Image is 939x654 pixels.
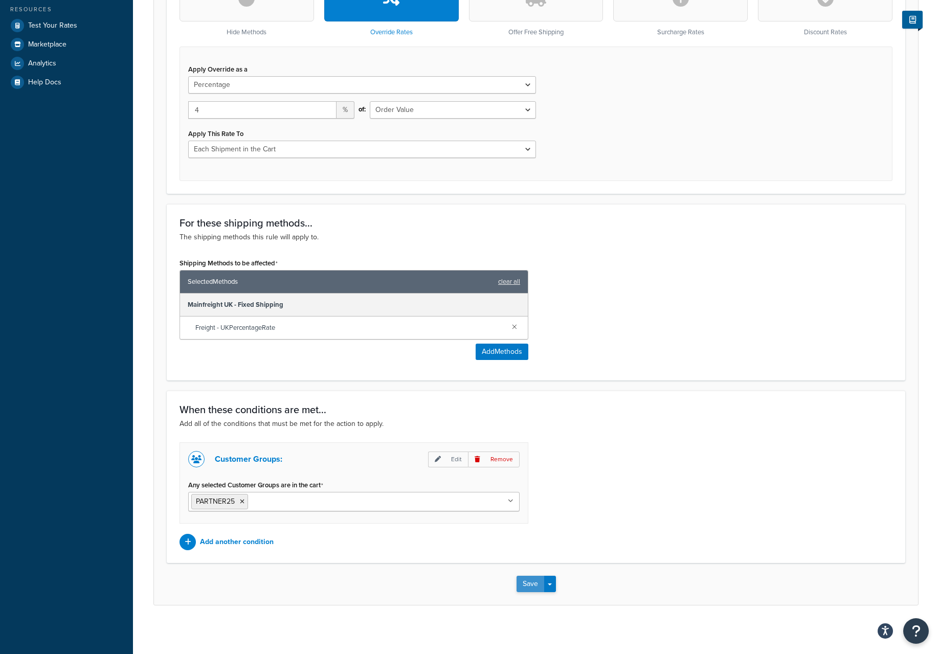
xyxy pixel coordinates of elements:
[8,73,125,92] a: Help Docs
[8,54,125,73] a: Analytics
[195,321,504,335] span: Freight - UKPercentageRate
[180,404,892,415] h3: When these conditions are met...
[428,452,468,467] p: Edit
[180,217,892,229] h3: For these shipping methods...
[8,5,125,14] div: Resources
[180,259,278,267] label: Shipping Methods to be affected
[188,275,493,289] span: Selected Methods
[498,275,520,289] a: clear all
[28,59,56,68] span: Analytics
[476,344,528,360] button: AddMethods
[215,452,282,466] p: Customer Groups:
[902,11,923,29] button: Show Help Docs
[903,618,929,644] button: Open Resource Center
[188,481,323,489] label: Any selected Customer Groups are in the cart
[200,535,274,549] p: Add another condition
[8,35,125,54] a: Marketplace
[180,232,892,243] p: The shipping methods this rule will apply to.
[517,576,544,592] button: Save
[337,101,354,119] span: %
[468,452,520,467] p: Remove
[8,16,125,35] a: Test Your Rates
[180,418,892,430] p: Add all of the conditions that must be met for the action to apply.
[359,102,366,117] span: of:
[28,40,66,49] span: Marketplace
[196,496,235,507] span: PARTNER25
[180,294,528,317] div: Mainfreight UK - Fixed Shipping
[188,65,248,73] label: Apply Override as a
[28,21,77,30] span: Test Your Rates
[188,130,243,138] label: Apply This Rate To
[28,78,61,87] span: Help Docs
